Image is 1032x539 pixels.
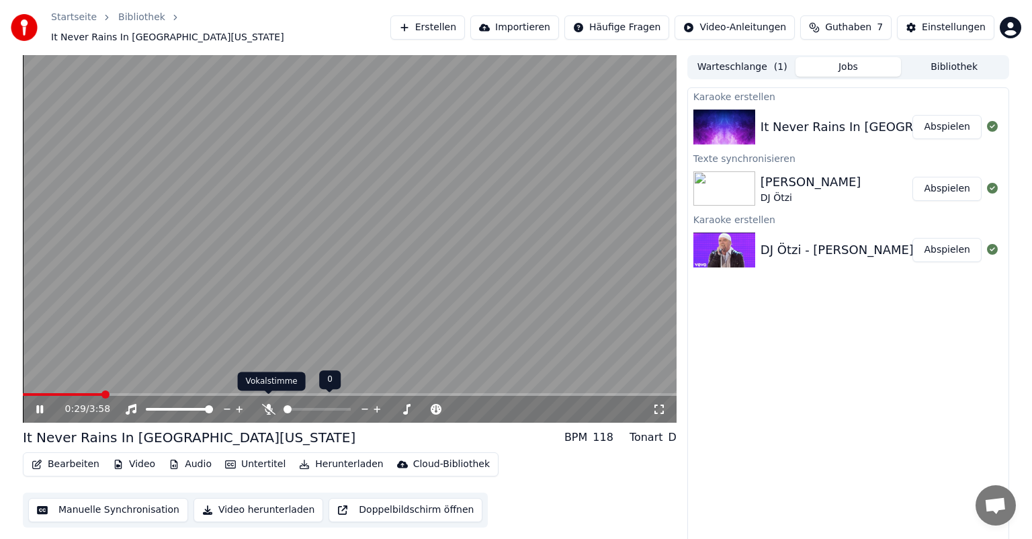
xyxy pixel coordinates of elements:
button: Einstellungen [897,15,994,40]
button: Warteschlange [689,57,795,77]
div: DJ Ötzi [761,192,861,205]
button: Erstellen [390,15,465,40]
a: Bibliothek [118,11,165,24]
div: Texte synchronisieren [688,150,1008,166]
button: Doppelbildschirm öffnen [329,498,482,522]
div: [PERSON_NAME] [761,173,861,192]
button: Manuelle Synchronisation [28,498,188,522]
div: DJ Ötzi - [PERSON_NAME] [761,241,914,259]
button: Häufige Fragen [564,15,670,40]
button: Abspielen [912,177,982,201]
button: Audio [163,455,217,474]
div: 0 [319,370,341,389]
img: youka [11,14,38,41]
button: Video [107,455,161,474]
span: 3:58 [89,403,110,416]
div: Cloud-Bibliothek [413,458,490,471]
div: It Never Rains In [GEOGRAPHIC_DATA][US_STATE] [23,428,355,447]
div: Vokalstimme [238,372,306,391]
span: 0:29 [65,403,86,416]
button: Untertitel [220,455,291,474]
span: 7 [877,21,883,34]
button: Abspielen [912,115,982,139]
div: / [65,403,97,416]
button: Bearbeiten [26,455,105,474]
button: Importieren [470,15,559,40]
button: Herunterladen [294,455,388,474]
button: Video herunterladen [193,498,323,522]
span: ( 1 ) [774,60,787,74]
button: Video-Anleitungen [675,15,795,40]
div: Tonart [630,429,663,446]
span: It Never Rains In [GEOGRAPHIC_DATA][US_STATE] [51,31,284,44]
button: Abspielen [912,238,982,262]
div: Karaoke erstellen [688,88,1008,104]
button: Guthaben7 [800,15,892,40]
div: Einstellungen [922,21,986,34]
button: Jobs [795,57,902,77]
a: Startseite [51,11,97,24]
div: BPM [564,429,587,446]
div: 118 [593,429,613,446]
a: Chat öffnen [976,485,1016,526]
div: Karaoke erstellen [688,211,1008,227]
button: Bibliothek [901,57,1007,77]
div: D [669,429,677,446]
span: Guthaben [825,21,871,34]
nav: breadcrumb [51,11,390,44]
